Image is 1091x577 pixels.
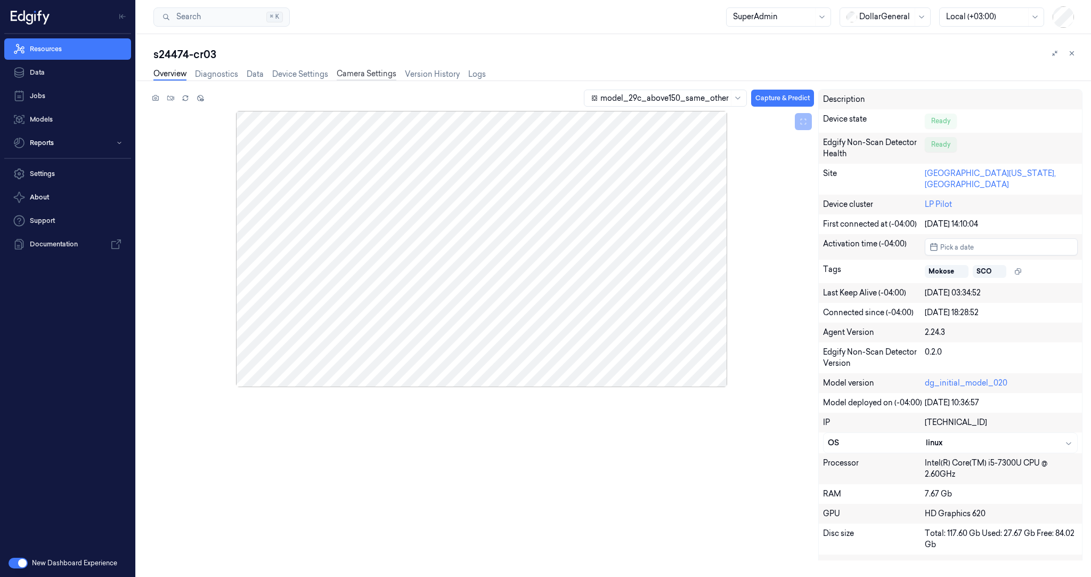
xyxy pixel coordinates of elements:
[4,85,131,107] a: Jobs
[823,307,925,318] div: Connected since (-04:00)
[405,69,460,80] a: Version History
[823,94,925,105] div: Description
[823,199,925,210] div: Device cluster
[4,109,131,130] a: Models
[751,90,814,107] button: Capture & Predict
[925,219,1078,230] div: [DATE] 14:10:04
[823,528,925,550] div: Disc size
[4,38,131,60] a: Resources
[925,488,1078,500] div: 7.67 Gb
[925,528,1078,550] div: Total: 117.60 Gb Used: 27.67 Gb Free: 84.02 Gb
[114,8,131,25] button: Toggle Navigation
[925,397,1078,408] div: [DATE] 10:36:57
[929,267,954,276] div: Mokose
[823,137,925,159] div: Edgify Non-Scan Detector Health
[823,417,925,428] div: IP
[823,508,925,519] div: GPU
[925,347,1078,369] div: 0.2.0
[4,210,131,231] a: Support
[4,132,131,154] button: Reports
[976,267,992,276] div: SCO
[925,378,1007,388] a: dg_initial_model_020
[828,437,926,448] div: OS
[247,69,264,80] a: Data
[195,69,238,80] a: Diagnostics
[925,307,1078,318] div: [DATE] 18:28:52
[153,68,186,81] a: Overview
[925,137,957,152] div: Ready
[468,69,486,80] a: Logs
[823,264,925,279] div: Tags
[823,287,925,299] div: Last Keep Alive (-04:00)
[4,62,131,83] a: Data
[938,242,974,252] span: Pick a date
[337,68,396,81] a: Camera Settings
[823,168,925,190] div: Site
[925,199,952,209] a: LP Pilot
[925,327,1078,338] div: 2.24.3
[153,7,290,27] button: Search⌘K
[272,69,328,80] a: Device Settings
[823,458,925,480] div: Processor
[823,397,925,408] div: Model deployed on (-04:00)
[172,11,201,22] span: Search
[925,508,1078,519] div: HD Graphics 620
[153,47,1082,62] div: s24474-cr03
[926,437,1073,448] div: linux
[925,238,1078,255] button: Pick a date
[925,417,1078,428] div: [TECHNICAL_ID]
[823,327,925,338] div: Agent Version
[824,433,1077,453] button: OSlinux
[823,378,925,389] div: Model version
[823,347,925,369] div: Edgify Non-Scan Detector Version
[4,234,131,255] a: Documentation
[925,114,957,129] div: Ready
[823,238,925,255] div: Activation time (-04:00)
[823,114,925,129] div: Device state
[925,458,1078,480] div: Intel(R) Core(TM) i5-7300U CPU @ 2.60GHz
[4,187,131,208] button: About
[823,488,925,500] div: RAM
[925,169,1056,189] a: [GEOGRAPHIC_DATA][US_STATE], [GEOGRAPHIC_DATA]
[925,287,1078,299] div: [DATE] 03:34:52
[823,219,925,230] div: First connected at (-04:00)
[4,163,131,185] a: Settings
